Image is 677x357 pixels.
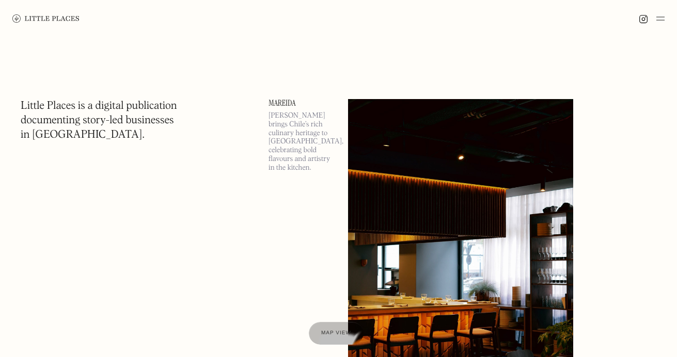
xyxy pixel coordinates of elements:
[321,330,351,336] span: Map view
[21,99,177,142] h1: Little Places is a digital publication documenting story-led businesses in [GEOGRAPHIC_DATA].
[269,111,336,172] p: [PERSON_NAME] brings Chile’s rich culinary heritage to [GEOGRAPHIC_DATA], celebrating bold flavou...
[309,322,364,345] a: Map view
[269,99,336,107] a: Mareida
